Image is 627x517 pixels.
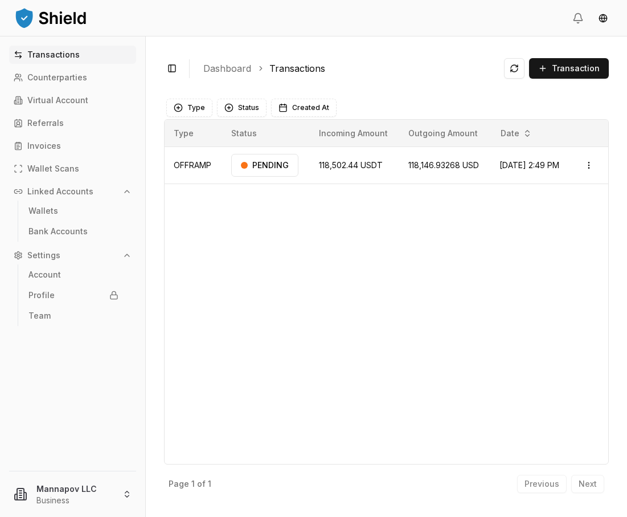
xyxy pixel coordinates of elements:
p: 1 [208,480,211,488]
p: 1 [191,480,195,488]
button: Transaction [529,58,609,79]
p: Team [28,312,51,320]
p: Transactions [27,51,80,59]
th: Type [165,120,222,147]
th: Status [222,120,310,147]
button: Status [217,99,267,117]
a: Team [24,307,123,325]
a: Virtual Account [9,91,136,109]
a: Referrals [9,114,136,132]
a: Wallet Scans [9,160,136,178]
a: Wallets [24,202,123,220]
a: Dashboard [203,62,251,75]
p: Settings [27,251,60,259]
p: Account [28,271,61,279]
button: Mannapov LLCBusiness [5,476,141,512]
button: Type [166,99,212,117]
p: Virtual Account [27,96,88,104]
p: Linked Accounts [27,188,93,196]
a: Invoices [9,137,136,155]
p: Wallets [28,207,58,215]
p: of [197,480,206,488]
p: Mannapov LLC [36,483,113,495]
td: OFFRAMP [165,147,222,184]
button: Date [496,124,536,143]
span: 118,146.93268 USD [408,160,479,170]
a: Account [24,266,123,284]
a: Bank Accounts [24,222,123,241]
th: Outgoing Amount [399,120,490,147]
p: Referrals [27,119,64,127]
th: Incoming Amount [310,120,399,147]
img: ShieldPay Logo [14,6,88,29]
a: Counterparties [9,68,136,87]
nav: breadcrumb [203,62,495,75]
p: Page [169,480,189,488]
span: Created At [292,103,329,112]
button: Linked Accounts [9,182,136,201]
a: Profile [24,286,123,304]
span: 118,502.44 USDT [319,160,383,170]
p: Counterparties [27,74,87,82]
div: PENDING [231,154,298,177]
a: Transactions [9,46,136,64]
button: Settings [9,246,136,264]
span: [DATE] 2:49 PM [499,160,559,170]
p: Bank Accounts [28,227,88,235]
p: Business [36,495,113,506]
p: Invoices [27,142,61,150]
span: Transaction [552,63,600,74]
p: Wallet Scans [27,165,79,173]
p: Profile [28,291,55,299]
a: Transactions [269,62,325,75]
button: Created At [271,99,337,117]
